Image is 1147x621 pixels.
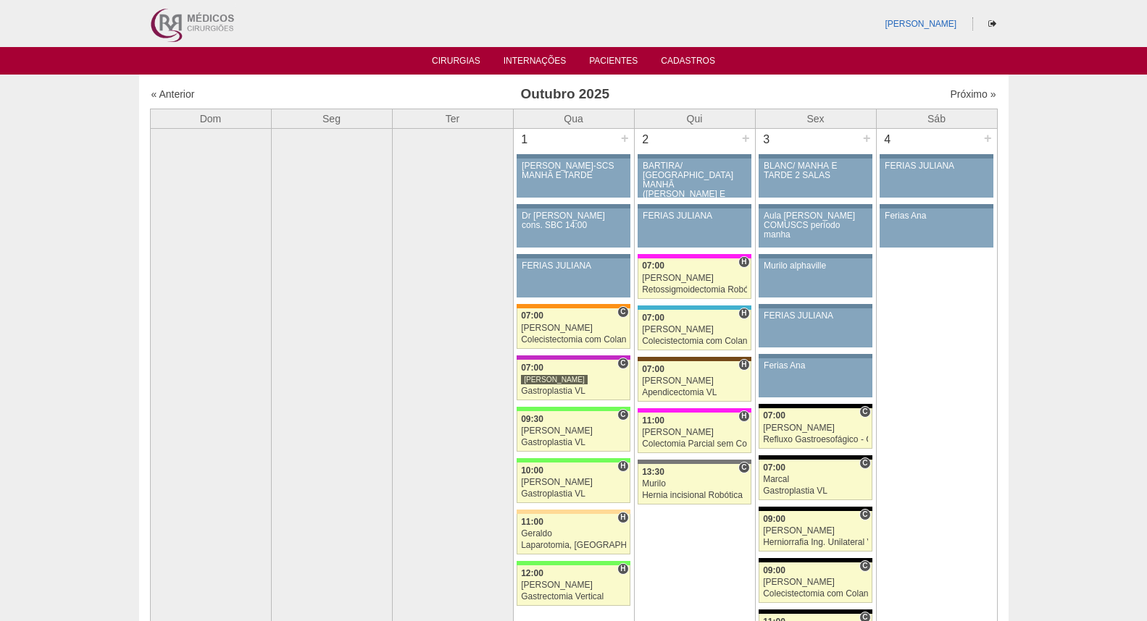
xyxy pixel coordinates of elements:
[617,306,628,318] span: Consultório
[950,88,996,100] a: Próximo »
[521,529,626,538] div: Geraldo
[517,510,630,514] div: Key: Bartira
[432,56,480,70] a: Cirurgias
[764,261,867,271] div: Murilo alphaville
[638,361,751,402] a: H 07:00 [PERSON_NAME] Apendicectomia VL
[521,438,626,447] div: Gastroplastia VL
[642,325,747,334] div: [PERSON_NAME]
[638,204,751,208] div: Key: Aviso
[638,154,751,159] div: Key: Aviso
[638,208,751,248] a: FERIAS JULIANA
[522,211,625,230] div: Dr [PERSON_NAME] cons. SBC 14:00
[642,479,747,489] div: Murilo
[521,592,626,601] div: Gastrectomia Vertical
[642,274,747,283] div: [PERSON_NAME]
[763,410,785,421] span: 07:00
[880,159,993,198] a: FERIAS JULIANA
[517,360,630,400] a: C 07:00 [PERSON_NAME] Gastroplastia VL
[756,129,778,151] div: 3
[635,129,657,151] div: 2
[885,211,988,221] div: Ferias Ana
[759,408,872,449] a: C 07:00 [PERSON_NAME] Refluxo Gastroesofágico - Cirurgia VL
[859,509,870,520] span: Consultório
[521,580,626,590] div: [PERSON_NAME]
[521,363,543,373] span: 07:00
[517,561,630,565] div: Key: Brasil
[982,129,994,148] div: +
[759,354,872,358] div: Key: Aviso
[642,428,747,437] div: [PERSON_NAME]
[759,609,872,614] div: Key: Blanc
[885,19,956,29] a: [PERSON_NAME]
[759,204,872,208] div: Key: Aviso
[617,460,628,472] span: Hospital
[988,20,996,28] i: Sair
[521,426,626,436] div: [PERSON_NAME]
[392,109,513,128] th: Ter
[661,56,715,70] a: Cadastros
[876,109,997,128] th: Sáb
[521,489,626,499] div: Gastroplastia VL
[521,324,626,333] div: [PERSON_NAME]
[763,423,868,433] div: [PERSON_NAME]
[521,541,626,550] div: Laparotomia, [GEOGRAPHIC_DATA], Drenagem, Bridas VL
[521,478,626,487] div: [PERSON_NAME]
[517,308,630,349] a: C 07:00 [PERSON_NAME] Colecistectomia com Colangiografia VL
[642,415,664,426] span: 11:00
[738,359,749,371] span: Hospital
[763,578,868,587] div: [PERSON_NAME]
[504,56,567,70] a: Internações
[643,161,746,219] div: BARTIRA/ [GEOGRAPHIC_DATA] MANHÃ ([PERSON_NAME] E ANA)/ SANTA JOANA -TARDE
[763,565,785,575] span: 09:00
[517,154,630,159] div: Key: Aviso
[589,56,638,70] a: Pacientes
[642,467,664,477] span: 13:30
[759,208,872,248] a: Aula [PERSON_NAME] COMUSCS período manha
[642,376,747,386] div: [PERSON_NAME]
[638,159,751,198] a: BARTIRA/ [GEOGRAPHIC_DATA] MANHÃ ([PERSON_NAME] E ANA)/ SANTA JOANA -TARDE
[634,109,755,128] th: Qui
[517,304,630,308] div: Key: São Luiz - SCS
[738,462,749,473] span: Consultório
[759,358,872,397] a: Ferias Ana
[738,410,749,422] span: Hospital
[638,464,751,504] a: C 13:30 Murilo Hernia incisional Robótica
[738,308,749,319] span: Hospital
[763,589,868,599] div: Colecistectomia com Colangiografia VL
[759,254,872,258] div: Key: Aviso
[638,460,751,464] div: Key: Santa Catarina
[642,364,664,374] span: 07:00
[517,458,630,462] div: Key: Brasil
[521,374,588,385] div: [PERSON_NAME]
[521,517,543,527] span: 11:00
[763,475,868,484] div: Marcal
[759,455,872,460] div: Key: Blanc
[638,408,751,413] div: Key: Pro Matre
[759,507,872,511] div: Key: Blanc
[617,563,628,575] span: Hospital
[885,161,988,171] div: FERIAS JULIANA
[642,491,747,500] div: Hernia incisional Robótica
[759,159,872,198] a: BLANC/ MANHÃ E TARDE 2 SALAS
[517,462,630,503] a: H 10:00 [PERSON_NAME] Gastroplastia VL
[638,254,751,258] div: Key: Pro Matre
[522,261,625,271] div: FERIAS JULIANA
[517,204,630,208] div: Key: Aviso
[517,258,630,297] a: FERIAS JULIANA
[642,337,747,346] div: Colecistectomia com Colangiografia VL
[859,560,870,572] span: Consultório
[617,358,628,369] span: Consultório
[764,161,867,180] div: BLANC/ MANHÃ E TARDE 2 SALAS
[763,462,785,473] span: 07:00
[859,457,870,469] span: Consultório
[638,305,751,310] div: Key: Neomater
[517,514,630,554] a: H 11:00 Geraldo Laparotomia, [GEOGRAPHIC_DATA], Drenagem, Bridas VL
[354,84,776,105] h3: Outubro 2025
[642,313,664,323] span: 07:00
[759,308,872,347] a: FERIAS JULIANA
[861,129,873,148] div: +
[763,486,868,496] div: Gastroplastia VL
[764,361,867,371] div: Ferias Ana
[517,407,630,411] div: Key: Brasil
[517,565,630,606] a: H 12:00 [PERSON_NAME] Gastrectomia Vertical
